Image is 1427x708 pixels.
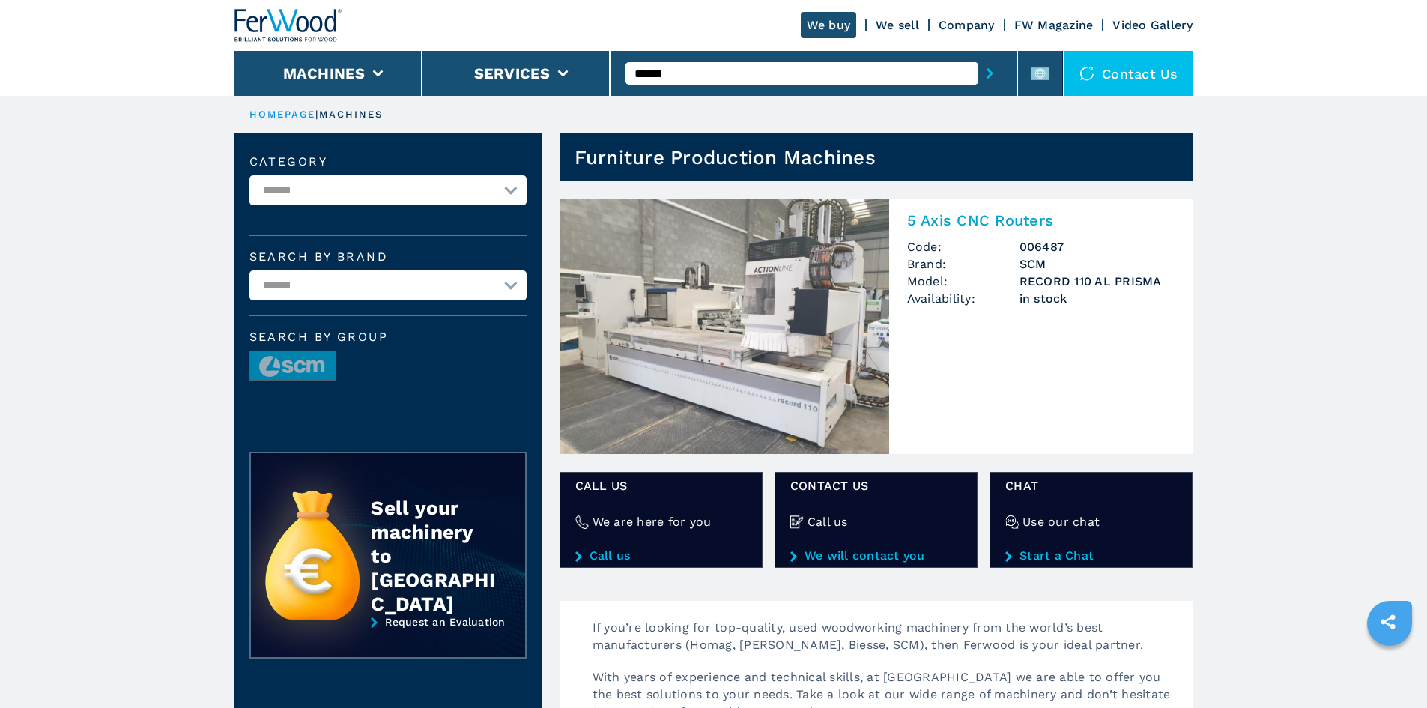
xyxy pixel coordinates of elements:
[978,56,1002,91] button: submit-button
[1079,66,1094,81] img: Contact us
[876,18,919,32] a: We sell
[593,513,712,530] h4: We are here for you
[1019,290,1175,307] span: in stock
[575,549,747,563] a: Call us
[801,12,857,38] a: We buy
[560,199,889,454] img: 5 Axis CNC Routers SCM RECORD 110 AL PRISMA
[907,255,1019,273] span: Brand:
[575,515,589,529] img: We are here for you
[1005,515,1019,529] img: Use our chat
[283,64,366,82] button: Machines
[560,199,1193,454] a: 5 Axis CNC Routers SCM RECORD 110 AL PRISMA5 Axis CNC RoutersCode:006487Brand:SCMModel:RECORD 110...
[939,18,995,32] a: Company
[790,477,962,494] span: CONTACT US
[1005,549,1177,563] a: Start a Chat
[1019,255,1175,273] h3: SCM
[234,9,342,42] img: Ferwood
[1019,238,1175,255] h3: 006487
[249,616,527,670] a: Request an Evaluation
[371,496,495,616] div: Sell your machinery to [GEOGRAPHIC_DATA]
[1022,513,1100,530] h4: Use our chat
[1019,273,1175,290] h3: RECORD 110 AL PRISMA
[790,515,804,529] img: Call us
[249,331,527,343] span: Search by group
[907,290,1019,307] span: Availability:
[790,549,962,563] a: We will contact you
[249,109,316,120] a: HOMEPAGE
[808,513,848,530] h4: Call us
[249,156,527,168] label: Category
[575,145,876,169] h1: Furniture Production Machines
[250,351,336,381] img: image
[1112,18,1193,32] a: Video Gallery
[319,108,384,121] p: machines
[1064,51,1193,96] div: Contact us
[578,619,1193,668] p: If you’re looking for top-quality, used woodworking machinery from the world’s best manufacturers...
[907,238,1019,255] span: Code:
[1014,18,1094,32] a: FW Magazine
[907,211,1175,229] h2: 5 Axis CNC Routers
[1005,477,1177,494] span: Chat
[907,273,1019,290] span: Model:
[315,109,318,120] span: |
[575,477,747,494] span: Call us
[474,64,551,82] button: Services
[249,251,527,263] label: Search by brand
[1369,603,1407,641] a: sharethis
